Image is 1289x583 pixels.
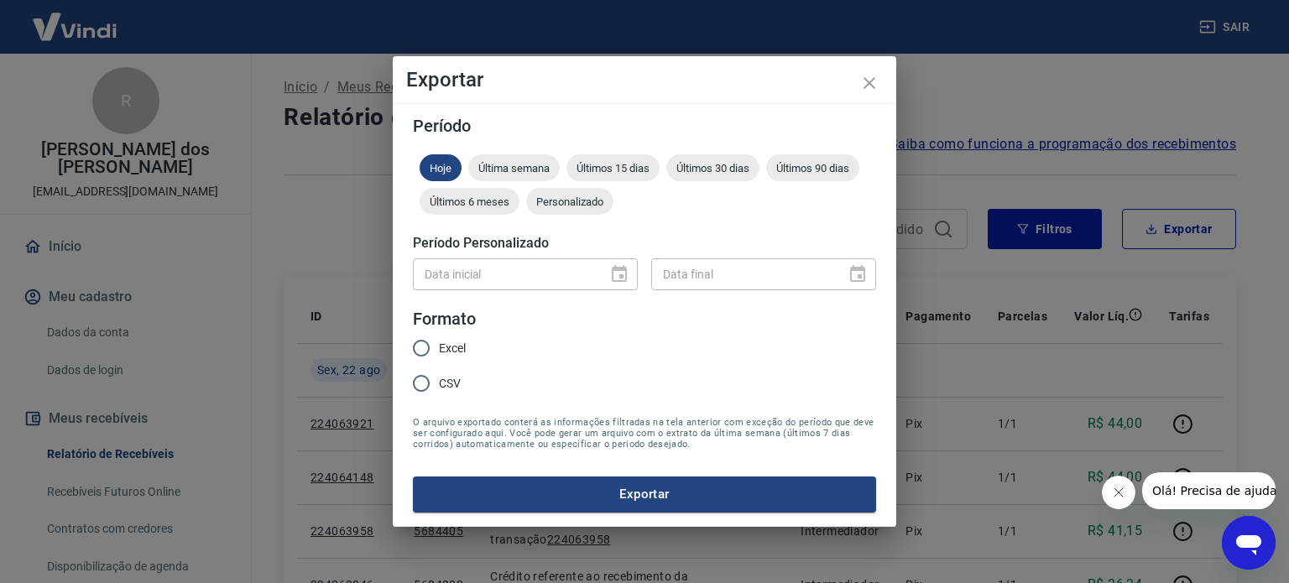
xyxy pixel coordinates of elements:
[1102,476,1135,509] iframe: Fechar mensagem
[766,162,859,174] span: Últimos 90 dias
[420,188,519,215] div: Últimos 6 meses
[10,12,141,25] span: Olá! Precisa de ajuda?
[468,154,560,181] div: Última semana
[526,188,613,215] div: Personalizado
[566,162,660,174] span: Últimos 15 dias
[766,154,859,181] div: Últimos 90 dias
[666,154,759,181] div: Últimos 30 dias
[413,258,596,289] input: DD/MM/YYYY
[439,340,466,357] span: Excel
[413,417,876,450] span: O arquivo exportado conterá as informações filtradas na tela anterior com exceção do período que ...
[420,162,462,174] span: Hoje
[413,307,476,331] legend: Formato
[413,117,876,134] h5: Período
[526,195,613,208] span: Personalizado
[849,63,890,103] button: close
[420,154,462,181] div: Hoje
[420,195,519,208] span: Últimos 6 meses
[406,70,883,90] h4: Exportar
[1142,472,1276,509] iframe: Mensagem da empresa
[468,162,560,174] span: Última semana
[439,375,461,393] span: CSV
[651,258,834,289] input: DD/MM/YYYY
[413,476,876,512] button: Exportar
[1222,516,1276,570] iframe: Botão para abrir a janela de mensagens
[666,162,759,174] span: Últimos 30 dias
[413,235,876,252] h5: Período Personalizado
[566,154,660,181] div: Últimos 15 dias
